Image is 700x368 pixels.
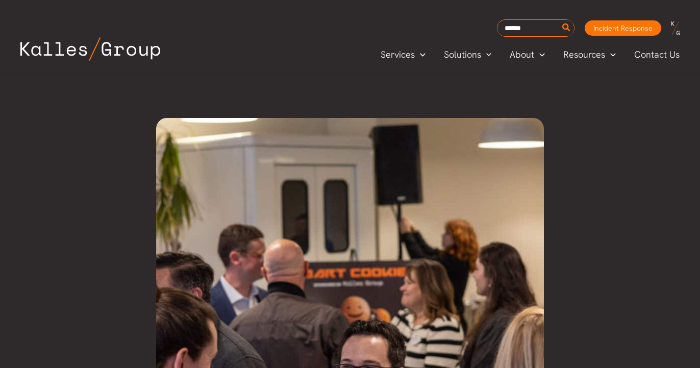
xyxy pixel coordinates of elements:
[501,47,554,62] a: AboutMenu Toggle
[481,47,492,62] span: Menu Toggle
[415,47,426,62] span: Menu Toggle
[371,47,435,62] a: ServicesMenu Toggle
[625,47,690,62] a: Contact Us
[435,47,501,62] a: SolutionsMenu Toggle
[510,47,534,62] span: About
[20,37,160,61] img: Kalles Group
[605,47,616,62] span: Menu Toggle
[560,20,573,36] button: Search
[585,20,661,36] a: Incident Response
[554,47,625,62] a: ResourcesMenu Toggle
[534,47,545,62] span: Menu Toggle
[634,47,680,62] span: Contact Us
[444,47,481,62] span: Solutions
[371,46,690,63] nav: Primary Site Navigation
[381,47,415,62] span: Services
[563,47,605,62] span: Resources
